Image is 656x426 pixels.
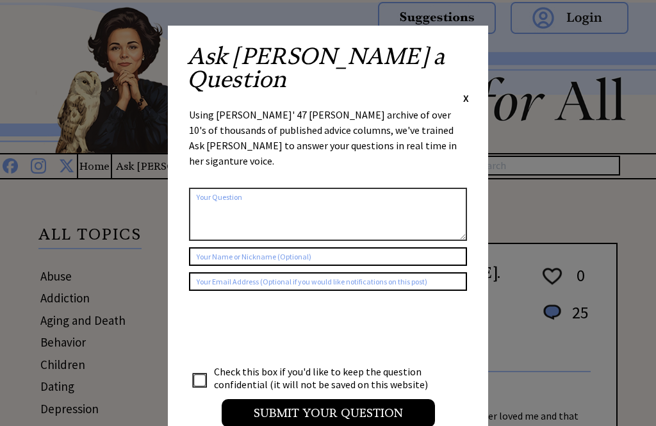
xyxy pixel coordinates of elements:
[189,304,384,354] iframe: reCAPTCHA
[463,92,469,104] span: X
[187,45,469,91] h2: Ask [PERSON_NAME] a Question
[189,107,467,181] div: Using [PERSON_NAME]' 47 [PERSON_NAME] archive of over 10's of thousands of published advice colum...
[189,247,467,266] input: Your Name or Nickname (Optional)
[213,365,440,391] td: Check this box if you'd like to keep the question confidential (it will not be saved on this webs...
[189,272,467,291] input: Your Email Address (Optional if you would like notifications on this post)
